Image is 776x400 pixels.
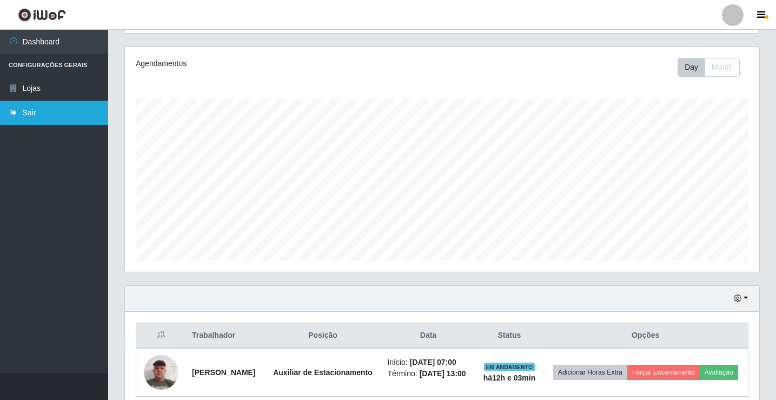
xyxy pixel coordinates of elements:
div: Agendamentos [136,58,382,69]
button: Month [705,58,740,77]
strong: há 12 h e 03 min [483,373,536,382]
button: Day [678,58,705,77]
th: Status [476,323,543,349]
div: Toolbar with button groups [678,58,748,77]
div: First group [678,58,740,77]
button: Forçar Encerramento [627,365,700,380]
span: EM ANDAMENTO [484,363,535,371]
img: 1709375112510.jpeg [144,349,178,395]
li: Término: [387,368,469,379]
button: Adicionar Horas Extra [553,365,627,380]
strong: Auxiliar de Estacionamento [273,368,373,377]
th: Data [381,323,475,349]
time: [DATE] 07:00 [410,358,456,366]
img: CoreUI Logo [18,8,66,22]
strong: [PERSON_NAME] [192,368,255,377]
th: Posição [265,323,381,349]
th: Trabalhador [185,323,264,349]
button: Avaliação [700,365,738,380]
time: [DATE] 13:00 [420,369,466,378]
th: Opções [543,323,748,349]
li: Início: [387,357,469,368]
